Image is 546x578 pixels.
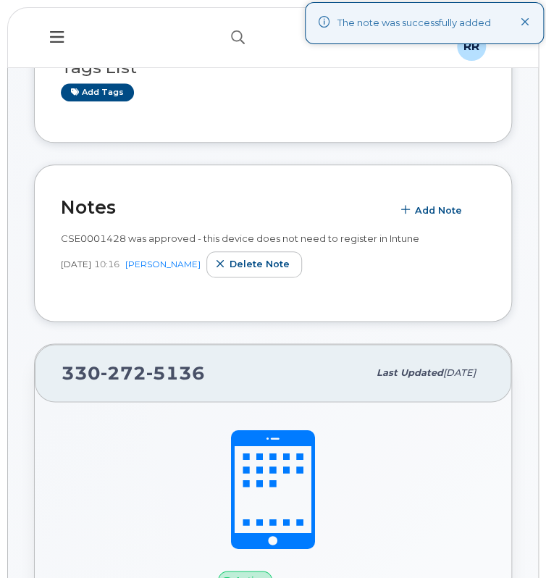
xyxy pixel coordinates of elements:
[61,59,485,77] h3: Tags List
[377,367,443,378] span: Last updated
[443,367,476,378] span: [DATE]
[463,38,479,55] span: RR
[61,233,419,244] span: CSE0001428 was approved - this device does not need to register in Intune
[206,251,302,277] button: Delete note
[61,196,385,218] h2: Notes
[447,23,511,52] div: Ryan Roman
[415,204,462,217] span: Add Note
[392,197,474,223] button: Add Note
[61,258,91,270] span: [DATE]
[101,362,146,384] span: 272
[94,258,119,270] span: 10:16
[125,259,201,269] a: [PERSON_NAME]
[62,362,205,384] span: 330
[230,257,290,271] span: Delete note
[483,515,535,567] iframe: Messenger Launcher
[146,362,205,384] span: 5136
[61,83,134,101] a: Add tags
[337,16,491,30] div: The note was successfully added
